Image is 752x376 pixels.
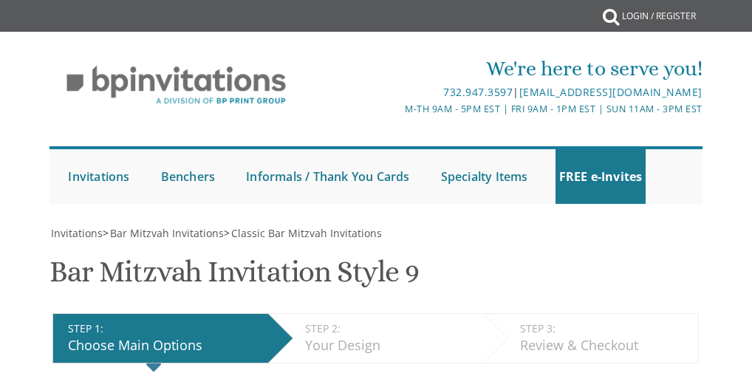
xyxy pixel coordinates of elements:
[109,226,224,240] a: Bar Mitzvah Invitations
[305,336,476,355] div: Your Design
[305,321,476,336] div: STEP 2:
[49,55,303,116] img: BP Invitation Loft
[520,336,690,355] div: Review & Checkout
[556,149,646,204] a: FREE e-Invites
[157,149,219,204] a: Benchers
[520,321,690,336] div: STEP 3:
[242,149,413,204] a: Informals / Thank You Cards
[49,226,103,240] a: Invitations
[110,226,224,240] span: Bar Mitzvah Invitations
[437,149,532,204] a: Specialty Items
[68,336,260,355] div: Choose Main Options
[224,226,382,240] span: >
[49,256,418,299] h1: Bar Mitzvah Invitation Style 9
[103,226,224,240] span: >
[268,83,703,101] div: |
[51,226,103,240] span: Invitations
[230,226,382,240] a: Classic Bar Mitzvah Invitations
[64,149,133,204] a: Invitations
[519,85,703,99] a: [EMAIL_ADDRESS][DOMAIN_NAME]
[68,321,260,336] div: STEP 1:
[231,226,382,240] span: Classic Bar Mitzvah Invitations
[268,54,703,83] div: We're here to serve you!
[268,101,703,117] div: M-Th 9am - 5pm EST | Fri 9am - 1pm EST | Sun 11am - 3pm EST
[443,85,513,99] a: 732.947.3597
[660,284,752,354] iframe: chat widget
